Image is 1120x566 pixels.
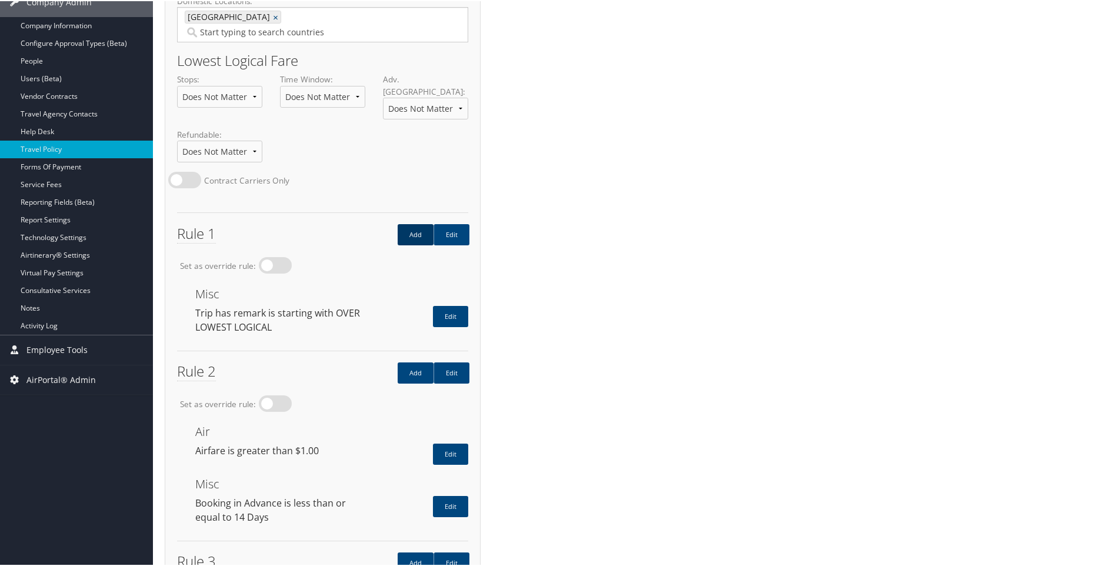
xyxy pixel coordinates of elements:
[186,305,381,333] div: Trip has remark is starting with OVER LOWEST LOGICAL
[177,222,216,242] span: Rule 1
[204,174,289,185] label: Contract Carriers Only
[177,139,262,161] select: Refundable:
[434,223,469,244] a: Edit
[195,477,468,489] h3: Misc
[177,85,262,106] select: Stops:
[433,305,468,326] a: Edit
[180,397,256,409] label: Set as override rule:
[185,25,391,37] input: Domestic Locations:[GEOGRAPHIC_DATA]×
[383,72,468,128] label: Adv. [GEOGRAPHIC_DATA]:
[398,361,434,382] a: Add
[383,96,468,118] select: Adv. [GEOGRAPHIC_DATA]:
[398,223,434,244] a: Add
[186,495,381,523] div: Booking in Advance is less than or equal to 14 Days
[180,259,256,271] label: Set as override rule:
[26,364,96,394] span: AirPortal® Admin
[186,442,381,457] div: Airfare is greater than $1.00
[177,72,262,115] label: Stops:
[433,442,468,464] a: Edit
[185,10,270,22] span: [GEOGRAPHIC_DATA]
[26,334,88,364] span: Employee Tools
[177,128,262,171] label: Refundable:
[280,72,365,115] label: Time Window:
[177,52,468,66] h2: Lowest Logical Fare
[177,360,216,380] span: Rule 2
[434,361,469,382] a: Edit
[273,10,281,22] a: ×
[433,495,468,516] a: Edit
[195,425,468,437] h3: Air
[280,85,365,106] select: Time Window:
[195,287,468,299] h3: Misc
